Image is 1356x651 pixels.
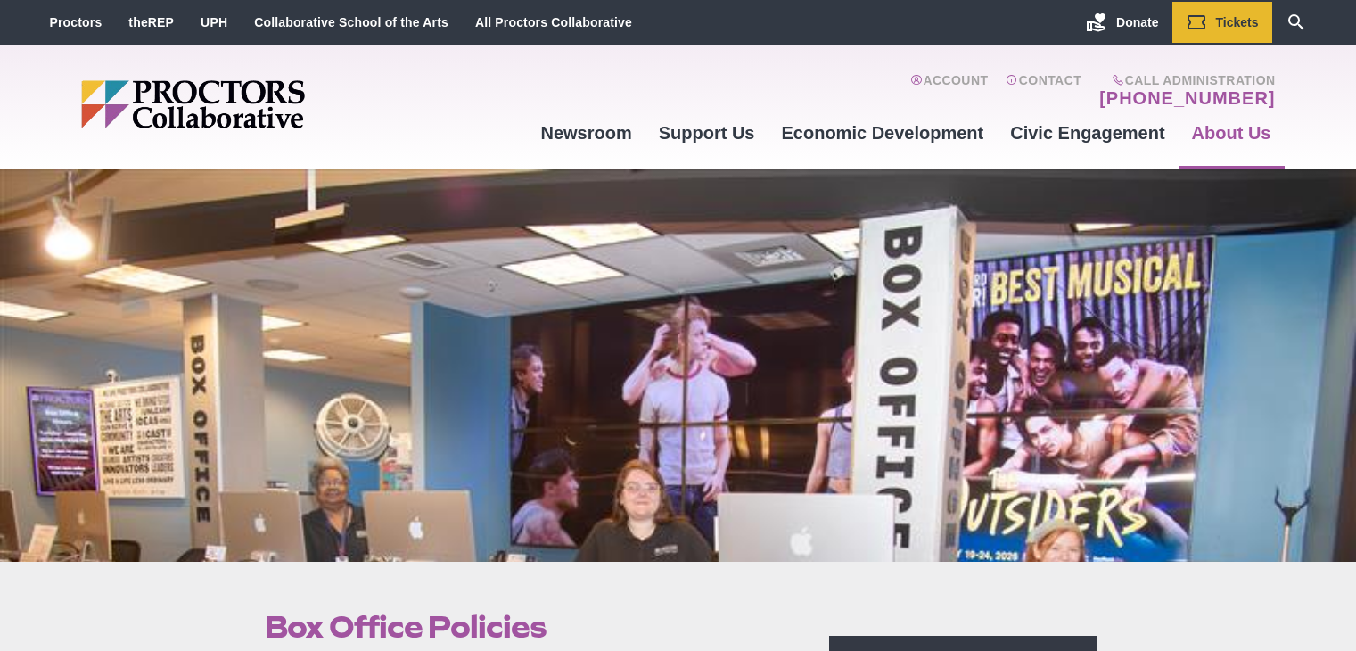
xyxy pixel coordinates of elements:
[128,15,174,29] a: theREP
[265,610,789,644] h1: Box Office Policies
[1094,73,1275,87] span: Call Administration
[254,15,448,29] a: Collaborative School of the Arts
[997,109,1178,157] a: Civic Engagement
[1116,15,1158,29] span: Donate
[1072,2,1171,43] a: Donate
[475,15,632,29] a: All Proctors Collaborative
[527,109,645,157] a: Newsroom
[910,73,988,109] a: Account
[1172,2,1272,43] a: Tickets
[645,109,768,157] a: Support Us
[1006,73,1081,109] a: Contact
[50,15,103,29] a: Proctors
[1179,109,1285,157] a: About Us
[1099,87,1275,109] a: [PHONE_NUMBER]
[1272,2,1320,43] a: Search
[1216,15,1259,29] span: Tickets
[768,109,998,157] a: Economic Development
[201,15,227,29] a: UPH
[81,80,442,128] img: Proctors logo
